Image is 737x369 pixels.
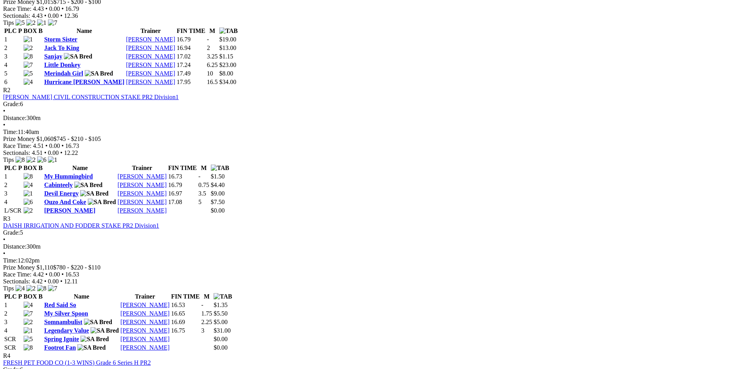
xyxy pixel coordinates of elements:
span: 0.00 [49,271,60,278]
a: Red Said So [44,302,76,308]
text: - [201,302,203,308]
a: [PERSON_NAME] [120,344,169,351]
a: [PERSON_NAME] [120,327,169,334]
div: Prize Money $1,060 [3,136,734,142]
img: SA Bred [80,190,108,197]
span: • [3,122,5,128]
span: 4.51 [32,149,43,156]
span: $745 - $210 - $105 [53,136,101,142]
span: 0.00 [48,149,59,156]
td: L/SCR [4,207,22,215]
div: Prize Money $1,110 [3,264,734,271]
th: Name [44,27,125,35]
img: 6 [24,199,33,206]
img: SA Bred [77,344,106,351]
th: Name [44,293,119,300]
a: [PERSON_NAME] [126,36,175,43]
span: P [18,165,22,171]
span: • [60,149,63,156]
th: M [198,164,210,172]
a: [PERSON_NAME] [126,79,175,85]
td: 17.08 [168,198,197,206]
td: 1 [4,36,22,43]
span: PLC [4,165,17,171]
th: Trainer [117,164,167,172]
text: 0.75 [198,182,209,188]
span: 16.79 [65,5,79,12]
td: 16.79 [176,36,206,43]
img: 1 [24,190,33,197]
span: • [3,236,5,243]
img: 2 [24,319,33,326]
span: $0.00 [211,207,225,214]
td: 16.97 [168,190,197,197]
a: [PERSON_NAME] [118,199,167,205]
span: Race Time: [3,271,31,278]
text: 3.5 [198,190,206,197]
span: 12.22 [64,149,78,156]
span: $7.50 [211,199,225,205]
a: DAISH IRRIGATION AND FODDER STAKE PR2 Division1 [3,222,159,229]
th: Name [44,164,116,172]
img: 5 [24,70,33,77]
img: 2 [26,19,36,26]
td: 4 [4,61,22,69]
span: • [44,12,46,19]
span: $31.00 [214,327,231,334]
img: SA Bred [74,182,103,189]
img: 1 [37,19,46,26]
a: [PERSON_NAME] [118,182,167,188]
img: 4 [24,79,33,86]
img: 1 [24,327,33,334]
td: 4 [4,198,22,206]
span: 4.43 [33,5,44,12]
span: $4.40 [211,182,225,188]
th: Trainer [120,293,170,300]
img: SA Bred [85,70,113,77]
td: 2 [4,44,22,52]
span: $34.00 [219,79,236,85]
a: Legendary Value [44,327,89,334]
a: [PERSON_NAME] [118,207,167,214]
span: 12.11 [64,278,77,285]
th: FIN TIME [168,164,197,172]
a: [PERSON_NAME] [118,190,167,197]
span: B [38,165,43,171]
span: $0.00 [214,336,227,342]
td: 2 [4,310,22,318]
span: Sectionals: [3,278,30,285]
td: 5 [4,70,22,77]
a: Merindah Girl [44,70,83,77]
td: 17.02 [176,53,206,60]
a: [PERSON_NAME] [120,319,169,325]
td: 16.65 [171,310,200,318]
img: 1 [24,36,33,43]
span: 4.42 [33,271,44,278]
a: Sanjay [44,53,62,60]
text: 3 [201,327,204,334]
span: Tips [3,19,14,26]
span: • [44,278,46,285]
span: 0.00 [49,5,60,12]
td: 3 [4,190,22,197]
td: 16.75 [171,327,200,335]
img: SA Bred [64,53,92,60]
td: 16.73 [168,173,197,180]
span: • [62,142,64,149]
td: 17.95 [176,78,206,86]
span: • [45,142,48,149]
a: My Silver Spoon [44,310,88,317]
span: R4 [3,352,10,359]
img: 2 [26,285,36,292]
span: $8.00 [219,70,233,77]
td: 3 [4,318,22,326]
img: 7 [48,285,57,292]
text: 2.25 [201,319,212,325]
span: Sectionals: [3,149,30,156]
img: 6 [37,156,46,163]
span: 16.73 [65,142,79,149]
div: 6 [3,101,734,108]
span: 12.36 [64,12,78,19]
span: 0.00 [49,142,60,149]
a: Footrot Fan [44,344,76,351]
